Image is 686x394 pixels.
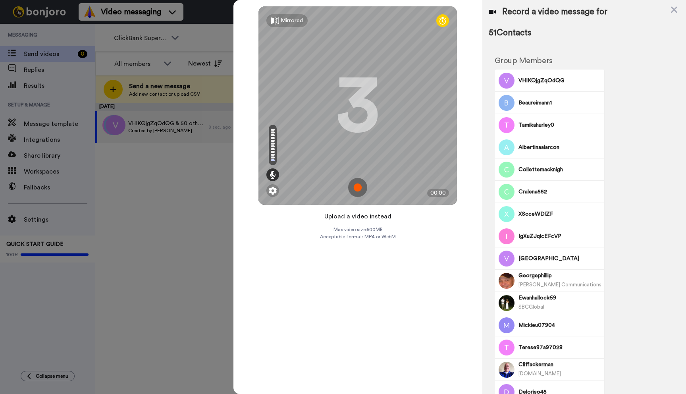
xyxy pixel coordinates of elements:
span: IgXuZJqicEFcVP [518,232,601,240]
img: Image of Tamikahurley0 [499,117,514,133]
span: Albertinaalarcon [518,143,601,151]
img: Image of VHIKQjgZqOdQG [499,73,514,89]
span: [PERSON_NAME] Communications [518,282,601,287]
img: Image of Beaureimann1 [499,95,514,111]
span: Georgephillip [518,272,601,280]
img: Image of Collettemacknigh [499,162,514,178]
img: Image of Terese97a97028 [499,340,514,355]
span: Max video size: 500 MB [333,226,382,233]
img: Image of Georgephillip [499,273,514,289]
img: Image of Cralena552 [499,184,514,200]
img: Image of XScceWDlZF [499,206,514,222]
span: SBCGlobal [518,304,544,309]
img: Image of Albertinaalarcon [499,139,514,155]
button: Upload a video instead [322,211,394,222]
span: Mickieu07904 [518,321,601,329]
span: Ewanhallock69 [518,294,601,302]
span: XScceWDlZF [518,210,601,218]
span: VHIKQjgZqOdQG [518,77,601,85]
img: Image of IgXuZJqicEFcVP [499,228,514,244]
span: [DOMAIN_NAME] [518,371,561,376]
span: Collettemacknigh [518,166,601,174]
img: Image of Mickieu07904 [499,317,514,333]
img: Image of Vernakhurst [499,251,514,267]
span: Cliffackerman [518,361,601,369]
span: Tamikahurley0 [518,121,601,129]
span: Terese97a97028 [518,344,601,352]
div: 00:00 [427,189,449,197]
div: 3 [336,76,380,135]
span: Acceptable format: MP4 or WebM [320,234,396,240]
img: Image of Cliffackerman [499,362,514,378]
span: [GEOGRAPHIC_DATA] [518,255,601,263]
span: Cralena552 [518,188,601,196]
h2: Group Members [495,56,605,65]
img: ic_gear.svg [269,187,277,195]
img: ic_record_start.svg [348,178,367,197]
span: Beaureimann1 [518,99,601,107]
img: Image of Ewanhallock69 [499,295,514,311]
